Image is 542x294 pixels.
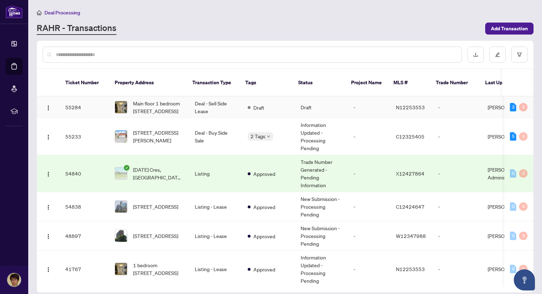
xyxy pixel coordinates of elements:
img: Logo [46,204,51,210]
td: Information Updated - Processing Pending [295,118,348,155]
td: Listing - Lease [189,251,242,288]
div: 0 [510,202,516,211]
div: 0 [519,265,528,273]
td: Trade Number Generated - Pending Information [295,155,348,192]
img: Logo [46,267,51,272]
td: [PERSON_NAME] [482,192,535,221]
span: X12427864 [396,170,424,177]
td: Listing - Lease [189,221,242,251]
button: Logo [43,102,54,113]
img: thumbnail-img [115,167,127,179]
span: [STREET_ADDRESS][PERSON_NAME] [133,129,183,144]
span: Deal Processing [44,10,80,16]
span: [DATE] Cres, [GEOGRAPHIC_DATA], [GEOGRAPHIC_DATA] [133,166,183,181]
img: Logo [46,105,51,111]
img: thumbnail-img [115,130,127,142]
img: thumbnail-img [115,201,127,213]
div: 0 [519,202,528,211]
span: down [267,135,270,138]
span: 2 Tags [251,132,265,140]
button: Open asap [514,269,535,290]
span: Main floor 1 bedroom [STREET_ADDRESS] [133,99,183,115]
td: Listing [189,155,242,192]
img: Profile Icon [7,273,21,287]
span: N12253553 [396,266,425,272]
td: 55284 [60,97,109,118]
button: Add Transaction [485,23,534,35]
button: Logo [43,230,54,241]
td: 48897 [60,221,109,251]
td: Information Updated - Processing Pending [295,251,348,288]
button: Logo [43,168,54,179]
td: Draft [295,97,348,118]
div: 0 [519,169,528,178]
td: 41767 [60,251,109,288]
span: 1 bedroom [STREET_ADDRESS] [133,261,183,277]
div: 0 [510,232,516,240]
div: 3 [510,103,516,111]
a: RAHR - Transactions [37,22,116,35]
img: thumbnail-img [115,101,127,113]
td: - [348,251,390,288]
img: logo [6,5,23,18]
td: - [348,221,390,251]
td: Deal - Sell Side Lease [189,97,242,118]
button: download [468,47,484,63]
td: - [433,192,482,221]
span: Add Transaction [491,23,528,34]
td: Listing - Lease [189,192,242,221]
span: edit [495,52,500,57]
span: C12424647 [396,203,424,210]
span: check-circle [124,165,130,171]
td: - [348,118,390,155]
td: - [348,97,390,118]
img: Logo [46,171,51,177]
button: Logo [43,131,54,142]
th: Project Name [345,69,388,97]
div: 0 [519,103,528,111]
td: - [433,97,482,118]
img: thumbnail-img [115,230,127,242]
div: 0 [510,169,516,178]
button: edit [489,47,506,63]
th: Transaction Type [187,69,240,97]
button: Logo [43,201,54,212]
th: MLS # [388,69,430,97]
div: 5 [510,132,516,141]
span: home [37,10,42,15]
th: Trade Number [430,69,480,97]
img: thumbnail-img [115,263,127,275]
span: W12347988 [396,233,426,239]
span: N12253553 [396,104,425,110]
span: Draft [253,104,264,111]
td: [PERSON_NAME] [482,251,535,288]
th: Tags [240,69,293,97]
td: - [348,155,390,192]
div: 0 [519,232,528,240]
td: - [433,118,482,155]
td: New Submission - Processing Pending [295,221,348,251]
th: Property Address [109,69,187,97]
span: [STREET_ADDRESS] [133,203,178,210]
td: [PERSON_NAME] [482,97,535,118]
span: Approved [253,203,275,211]
th: Ticket Number [60,69,109,97]
span: [STREET_ADDRESS] [133,232,178,240]
div: 0 [519,132,528,141]
td: - [348,192,390,221]
button: Logo [43,263,54,275]
td: 55233 [60,118,109,155]
span: Approved [253,232,275,240]
td: - [433,251,482,288]
button: filter [511,47,528,63]
td: 54838 [60,192,109,221]
td: [PERSON_NAME] [482,221,535,251]
img: Logo [46,134,51,140]
td: - [433,155,482,192]
td: - [433,221,482,251]
span: download [473,52,478,57]
span: C12325405 [396,133,424,140]
div: 0 [510,265,516,273]
td: 54840 [60,155,109,192]
span: Approved [253,170,275,178]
